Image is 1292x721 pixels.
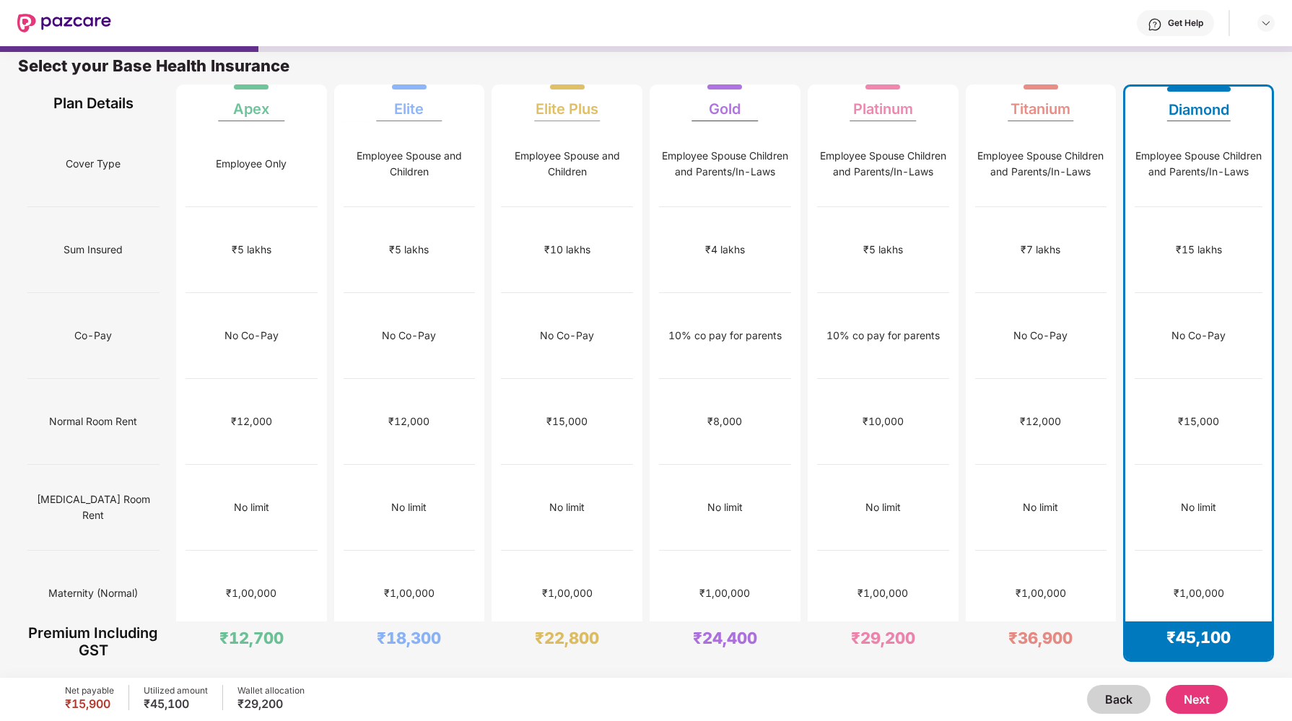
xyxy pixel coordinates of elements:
[549,499,585,515] div: No limit
[826,328,940,344] div: 10% co pay for parents
[17,14,111,32] img: New Pazcare Logo
[377,628,441,648] div: ₹18,300
[865,499,901,515] div: No limit
[1181,499,1216,515] div: No limit
[1169,89,1229,118] div: Diamond
[18,56,1274,84] div: Select your Base Health Insurance
[1166,685,1228,714] button: Next
[851,628,915,648] div: ₹29,200
[237,685,305,696] div: Wallet allocation
[540,328,594,344] div: No Co-Pay
[1260,17,1272,29] img: svg+xml;base64,PHN2ZyBpZD0iRHJvcGRvd24tMzJ4MzIiIHhtbG5zPSJodHRwOi8vd3d3LnczLm9yZy8yMDAwL3N2ZyIgd2...
[853,89,913,118] div: Platinum
[546,414,588,429] div: ₹15,000
[344,148,476,180] div: Employee Spouse and Children
[384,585,435,601] div: ₹1,00,000
[1178,414,1219,429] div: ₹15,000
[1168,17,1203,29] div: Get Help
[707,414,742,429] div: ₹8,000
[1174,585,1224,601] div: ₹1,00,000
[705,242,745,258] div: ₹4 lakhs
[1011,89,1070,118] div: Titanium
[27,84,160,121] div: Plan Details
[389,242,429,258] div: ₹5 lakhs
[707,499,743,515] div: No limit
[219,628,284,648] div: ₹12,700
[226,585,276,601] div: ₹1,00,000
[1023,499,1058,515] div: No limit
[693,628,757,648] div: ₹24,400
[27,486,160,529] span: [MEDICAL_DATA] Room Rent
[27,621,160,662] div: Premium Including GST
[216,156,287,172] div: Employee Only
[65,696,114,711] div: ₹15,900
[231,414,272,429] div: ₹12,000
[1020,414,1061,429] div: ₹12,000
[234,499,269,515] div: No limit
[224,328,279,344] div: No Co-Pay
[536,89,598,118] div: Elite Plus
[863,242,903,258] div: ₹5 lakhs
[64,236,123,263] span: Sum Insured
[659,148,791,180] div: Employee Spouse Children and Parents/In-Laws
[817,148,949,180] div: Employee Spouse Children and Parents/In-Laws
[144,696,208,711] div: ₹45,100
[1013,328,1068,344] div: No Co-Pay
[74,322,112,349] span: Co-Pay
[1021,242,1060,258] div: ₹7 lakhs
[144,685,208,696] div: Utilized amount
[382,328,436,344] div: No Co-Pay
[668,328,782,344] div: 10% co pay for parents
[535,628,599,648] div: ₹22,800
[975,148,1107,180] div: Employee Spouse Children and Parents/In-Laws
[1008,628,1073,648] div: ₹36,900
[501,148,633,180] div: Employee Spouse and Children
[1176,242,1222,258] div: ₹15 lakhs
[394,89,424,118] div: Elite
[232,242,271,258] div: ₹5 lakhs
[1016,585,1066,601] div: ₹1,00,000
[863,414,904,429] div: ₹10,000
[65,685,114,696] div: Net payable
[1166,627,1231,647] div: ₹45,100
[542,585,593,601] div: ₹1,00,000
[66,150,121,178] span: Cover Type
[1135,148,1262,180] div: Employee Spouse Children and Parents/In-Laws
[544,242,590,258] div: ₹10 lakhs
[709,89,741,118] div: Gold
[857,585,908,601] div: ₹1,00,000
[388,414,429,429] div: ₹12,000
[391,499,427,515] div: No limit
[233,89,269,118] div: Apex
[1171,328,1226,344] div: No Co-Pay
[1148,17,1162,32] img: svg+xml;base64,PHN2ZyBpZD0iSGVscC0zMngzMiIgeG1sbnM9Imh0dHA6Ly93d3cudzMub3JnLzIwMDAvc3ZnIiB3aWR0aD...
[699,585,750,601] div: ₹1,00,000
[49,408,137,435] span: Normal Room Rent
[237,696,305,711] div: ₹29,200
[48,580,138,607] span: Maternity (Normal)
[1087,685,1151,714] button: Back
